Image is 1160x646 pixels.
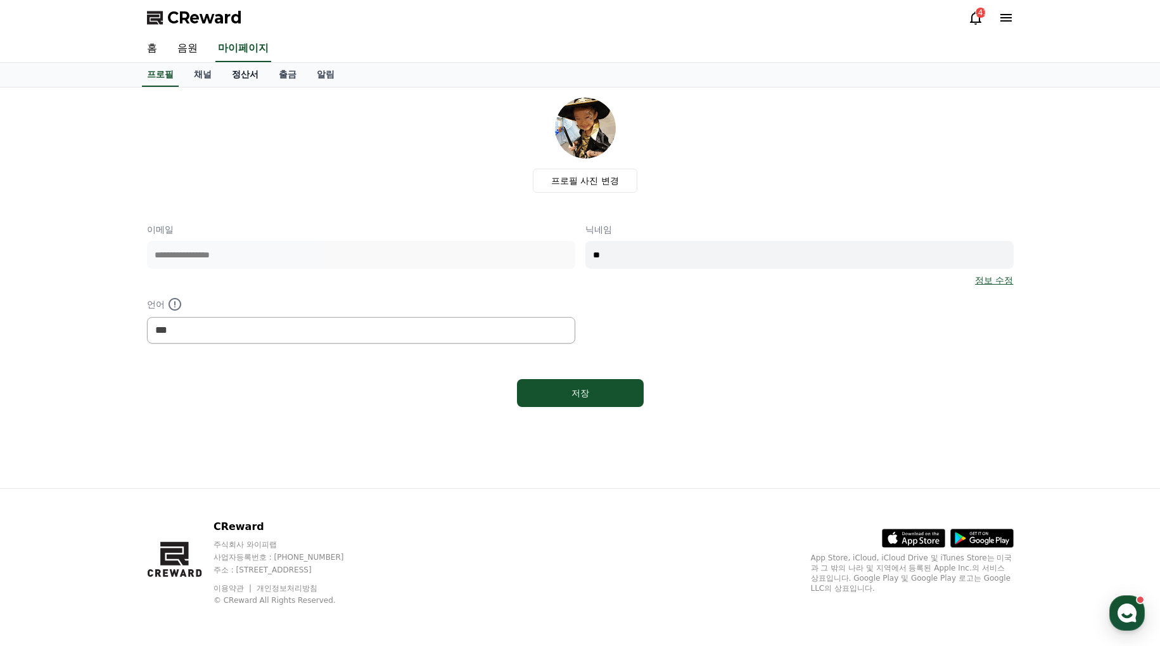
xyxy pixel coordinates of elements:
[976,8,986,18] div: 141
[147,223,575,236] p: 이메일
[163,402,243,434] a: 설정
[116,422,131,432] span: 대화
[585,223,1014,236] p: 닉네임
[533,169,637,193] label: 프로필 사진 변경
[257,584,317,593] a: 개인정보처리방침
[214,565,368,575] p: 주소 : [STREET_ADDRESS]
[214,552,368,562] p: 사업자등록번호 : [PHONE_NUMBER]
[4,402,84,434] a: 홈
[147,297,575,312] p: 언어
[184,63,222,87] a: 채널
[214,595,368,605] p: © CReward All Rights Reserved.
[84,402,163,434] a: 대화
[307,63,345,87] a: 알림
[517,379,644,407] button: 저장
[214,519,368,534] p: CReward
[222,63,269,87] a: 정산서
[975,274,1013,287] a: 정보 수정
[555,98,616,158] img: profile_image
[214,539,368,550] p: 주식회사 와이피랩
[968,10,983,25] a: 141
[269,63,307,87] a: 출금
[542,387,618,399] div: 저장
[215,36,271,62] a: 마이페이지
[142,63,179,87] a: 프로필
[167,8,242,28] span: CReward
[147,8,242,28] a: CReward
[196,421,211,431] span: 설정
[811,553,1014,593] p: App Store, iCloud, iCloud Drive 및 iTunes Store는 미국과 그 밖의 나라 및 지역에서 등록된 Apple Inc.의 서비스 상표입니다. Goo...
[137,36,167,62] a: 홈
[40,421,48,431] span: 홈
[167,36,208,62] a: 음원
[214,584,253,593] a: 이용약관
